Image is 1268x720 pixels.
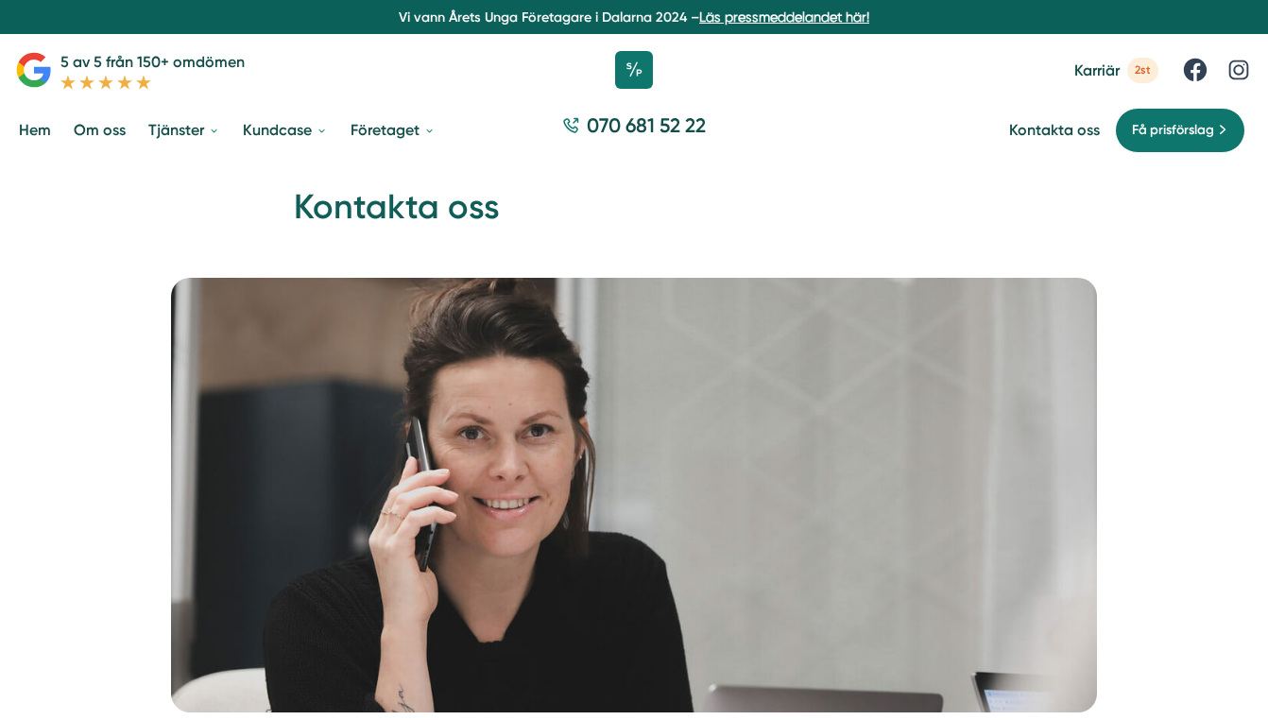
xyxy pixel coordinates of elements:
a: 070 681 52 22 [555,111,713,148]
span: 070 681 52 22 [587,111,706,139]
img: Kontakta oss [171,278,1097,712]
a: Läs pressmeddelandet här! [699,9,869,25]
a: Om oss [70,106,129,154]
p: 5 av 5 från 150+ omdömen [60,50,245,74]
a: Företaget [347,106,439,154]
span: Karriär [1074,61,1120,79]
a: Tjänster [145,106,224,154]
h1: Kontakta oss [294,184,974,246]
span: Få prisförslag [1132,120,1214,141]
p: Vi vann Årets Unga Företagare i Dalarna 2024 – [8,8,1260,26]
a: Kontakta oss [1009,121,1100,139]
a: Karriär 2st [1074,58,1158,83]
a: Få prisförslag [1115,108,1245,153]
a: Hem [15,106,55,154]
a: Kundcase [239,106,332,154]
span: 2st [1127,58,1158,83]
